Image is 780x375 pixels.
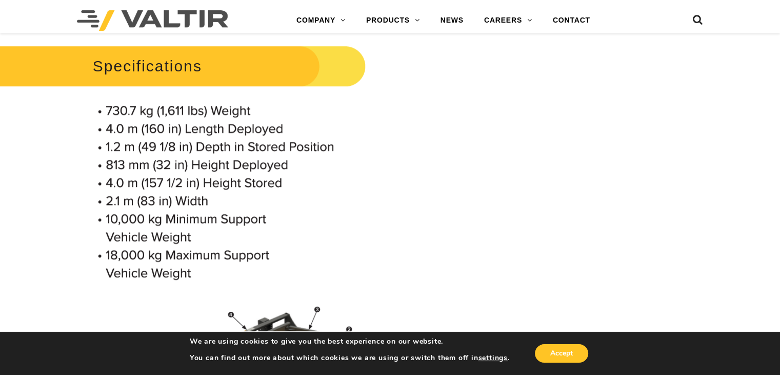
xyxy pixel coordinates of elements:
[190,337,510,346] p: We are using cookies to give you the best experience on our website.
[190,353,510,363] p: You can find out more about which cookies we are using or switch them off in .
[543,10,601,31] a: CONTACT
[535,344,588,363] button: Accept
[474,10,543,31] a: CAREERS
[356,10,430,31] a: PRODUCTS
[286,10,356,31] a: COMPANY
[77,10,228,31] img: Valtir
[478,353,507,363] button: settings
[430,10,474,31] a: NEWS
